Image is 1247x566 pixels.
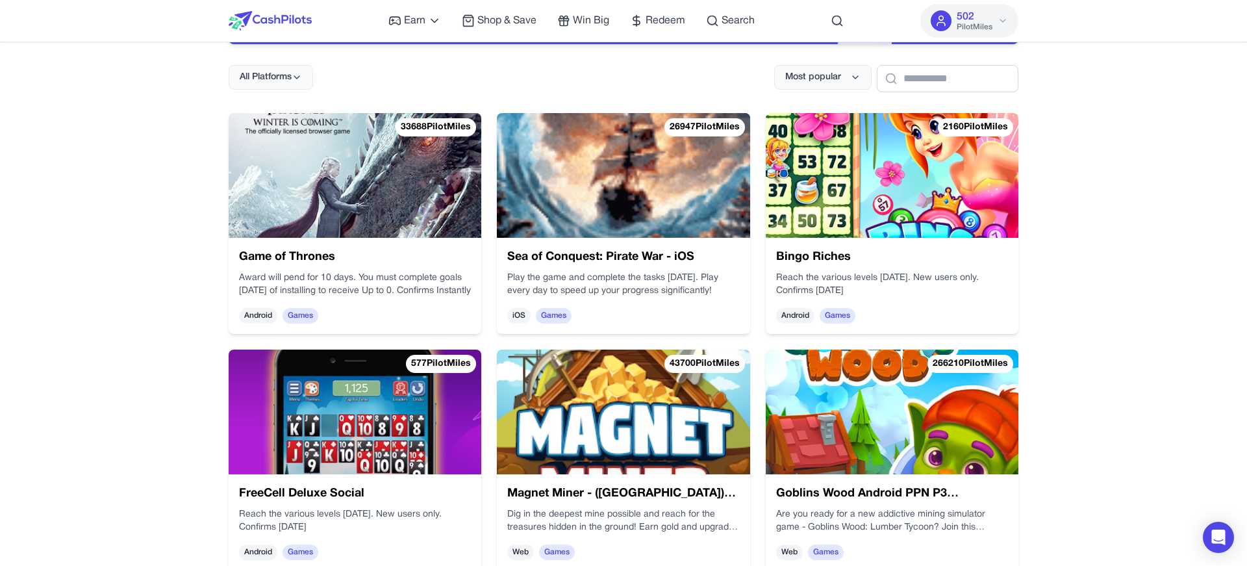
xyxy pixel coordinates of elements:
button: 502PilotMiles [920,4,1018,38]
img: Bingo Riches [766,113,1018,238]
h3: Bingo Riches [776,248,1008,266]
img: Sea of Conquest: Pirate War - iOS [497,113,749,238]
span: Games [808,545,844,560]
div: Open Intercom Messenger [1203,522,1234,553]
h3: FreeCell Deluxe Social [239,485,471,503]
button: Most popular [774,65,872,90]
h3: Magnet Miner - ([GEOGRAPHIC_DATA])(MCPE)(Android) [507,485,739,503]
a: Shop & Save [462,13,536,29]
button: All Platforms [229,65,313,90]
div: 43700 PilotMiles [664,355,745,373]
div: Reach the various levels [DATE]. New users only. Confirms [DATE] [239,508,471,534]
div: Award will pend for 10 days. You must complete goals [DATE] of installing to receive Up to 0. Con... [239,272,471,298]
img: Magnet Miner - (US)(MCPE)(Android) [497,350,749,474]
a: Win Big [557,13,609,29]
div: 2160 PilotMiles [938,118,1013,136]
span: Android [239,545,277,560]
img: Goblins Wood Android PPN P3 (US) (OS2ID 26719) [766,350,1018,474]
span: Games [820,308,855,324]
span: Games [283,308,318,324]
div: 266210 PilotMiles [927,355,1013,373]
div: Play the game and complete the tasks [DATE]. Play every day to speed up your progress significantly! [507,272,739,298]
span: Android [776,308,814,324]
span: Earn [404,13,425,29]
div: 26947 PilotMiles [664,118,745,136]
span: Games [283,545,318,560]
span: PilotMiles [957,22,992,32]
span: All Platforms [240,71,292,84]
span: Web [507,545,534,560]
img: CashPilots Logo [229,11,312,31]
img: FreeCell Deluxe Social [229,350,481,474]
h3: Game of Thrones [239,248,471,266]
div: Dig in the deepest mine possible and reach for the treasures hidden in the ground! Earn gold and ... [507,508,739,534]
span: iOS [507,308,531,324]
span: Win Big [573,13,609,29]
a: Earn [388,13,441,29]
h3: Goblins Wood Android PPN P3 ([GEOGRAPHIC_DATA]) (OS2ID 26719) [776,485,1008,503]
span: Games [536,308,572,324]
div: 33688 PilotMiles [396,118,476,136]
span: Redeem [646,13,685,29]
a: Search [706,13,755,29]
span: Search [722,13,755,29]
span: Games [539,545,575,560]
h3: Sea of Conquest: Pirate War - iOS [507,248,739,266]
span: Android [239,308,277,324]
span: Most popular [785,71,841,84]
div: Reach the various levels [DATE]. New users only. Confirms [DATE] [776,272,1008,298]
div: 577 PilotMiles [406,355,476,373]
span: 502 [957,9,974,25]
span: Web [776,545,803,560]
span: Shop & Save [477,13,536,29]
div: Are you ready for a new addictive mining simulator game - Goblins Wood: Lumber Tycoon? Join this ... [776,508,1008,534]
img: Game of Thrones [229,113,481,238]
a: Redeem [630,13,685,29]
